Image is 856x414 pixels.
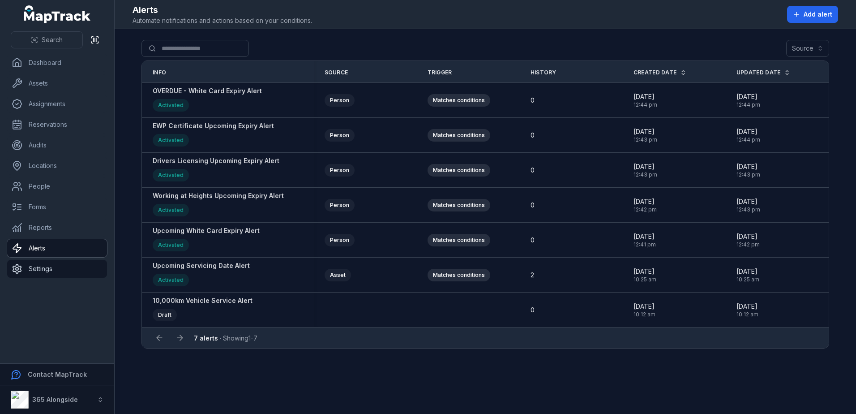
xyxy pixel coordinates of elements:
[736,69,791,76] a: Updated Date
[153,226,260,235] strong: Upcoming White Card Expiry Alert
[633,311,655,318] span: 10:12 am
[786,40,829,57] button: Source
[153,309,177,321] div: Draft
[736,92,760,108] time: 04/09/2025, 12:44:59 pm
[153,274,189,286] div: Activated
[633,197,657,213] time: 04/09/2025, 12:42:52 pm
[7,239,107,257] a: Alerts
[736,267,759,283] time: 29/08/2025, 10:25:55 am
[325,234,355,246] div: Person
[325,129,355,142] div: Person
[7,219,107,237] a: Reports
[153,191,284,219] a: Working at Heights Upcoming Expiry AlertActivated
[736,302,758,318] time: 29/08/2025, 10:12:20 am
[325,269,351,281] div: Asset
[633,171,657,178] span: 12:43 pm
[153,169,189,181] div: Activated
[428,199,490,211] div: Matches conditions
[153,121,274,149] a: EWP Certificate Upcoming Expiry AlertActivated
[531,306,535,315] span: 0
[153,156,279,184] a: Drivers Licensing Upcoming Expiry AlertActivated
[736,171,760,178] span: 12:43 pm
[736,162,760,171] span: [DATE]
[153,86,262,95] strong: OVERDUE - White Card Expiry Alert
[133,4,312,16] h2: Alerts
[153,156,279,165] strong: Drivers Licensing Upcoming Expiry Alert
[736,311,758,318] span: 10:12 am
[7,116,107,134] a: Reservations
[428,129,490,142] div: Matches conditions
[633,241,656,248] span: 12:41 pm
[633,197,657,206] span: [DATE]
[7,74,107,92] a: Assets
[787,6,838,23] button: Add alert
[633,127,657,143] time: 04/09/2025, 12:43:50 pm
[325,164,355,177] div: Person
[325,94,355,107] div: Person
[153,261,250,270] strong: Upcoming Servicing Date Alert
[736,206,760,213] span: 12:43 pm
[153,86,262,114] a: OVERDUE - White Card Expiry AlertActivated
[736,232,760,248] time: 04/09/2025, 12:42:47 pm
[736,267,759,276] span: [DATE]
[153,121,274,130] strong: EWP Certificate Upcoming Expiry Alert
[153,99,189,112] div: Activated
[736,302,758,311] span: [DATE]
[736,197,760,213] time: 04/09/2025, 12:43:20 pm
[153,134,189,147] div: Activated
[428,69,452,76] span: Trigger
[153,239,189,251] div: Activated
[32,396,78,403] strong: 365 Alongside
[736,197,760,206] span: [DATE]
[7,198,107,216] a: Forms
[428,234,490,246] div: Matches conditions
[633,302,655,311] span: [DATE]
[736,69,781,76] span: Updated Date
[736,232,760,241] span: [DATE]
[531,271,534,280] span: 2
[736,136,760,143] span: 12:44 pm
[736,101,760,108] span: 12:44 pm
[736,127,760,136] span: [DATE]
[153,69,166,76] span: Info
[325,199,355,211] div: Person
[153,226,260,254] a: Upcoming White Card Expiry AlertActivated
[153,191,284,200] strong: Working at Heights Upcoming Expiry Alert
[531,166,535,175] span: 0
[633,276,656,283] span: 10:25 am
[736,162,760,178] time: 04/09/2025, 12:43:44 pm
[7,95,107,113] a: Assignments
[804,10,832,19] span: Add alert
[28,371,87,378] strong: Contact MapTrack
[7,157,107,175] a: Locations
[531,69,556,76] span: History
[633,206,657,213] span: 12:42 pm
[736,241,760,248] span: 12:42 pm
[7,260,107,278] a: Settings
[531,131,535,140] span: 0
[531,201,535,210] span: 0
[633,302,655,318] time: 29/08/2025, 10:12:20 am
[153,296,253,323] a: 10,000km Vehicle Service AlertDraft
[736,92,760,101] span: [DATE]
[633,101,657,108] span: 12:44 pm
[633,127,657,136] span: [DATE]
[633,69,687,76] a: Created Date
[633,267,656,283] time: 29/08/2025, 10:25:04 am
[7,54,107,72] a: Dashboard
[153,296,253,305] strong: 10,000km Vehicle Service Alert
[531,236,535,245] span: 0
[7,177,107,195] a: People
[633,136,657,143] span: 12:43 pm
[325,69,348,76] span: Source
[633,232,656,241] span: [DATE]
[428,164,490,177] div: Matches conditions
[42,35,63,44] span: Search
[633,92,657,101] span: [DATE]
[7,136,107,154] a: Audits
[194,334,257,342] span: · Showing 1 - 7
[153,261,250,289] a: Upcoming Servicing Date AlertActivated
[633,69,677,76] span: Created Date
[24,5,91,23] a: MapTrack
[428,94,490,107] div: Matches conditions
